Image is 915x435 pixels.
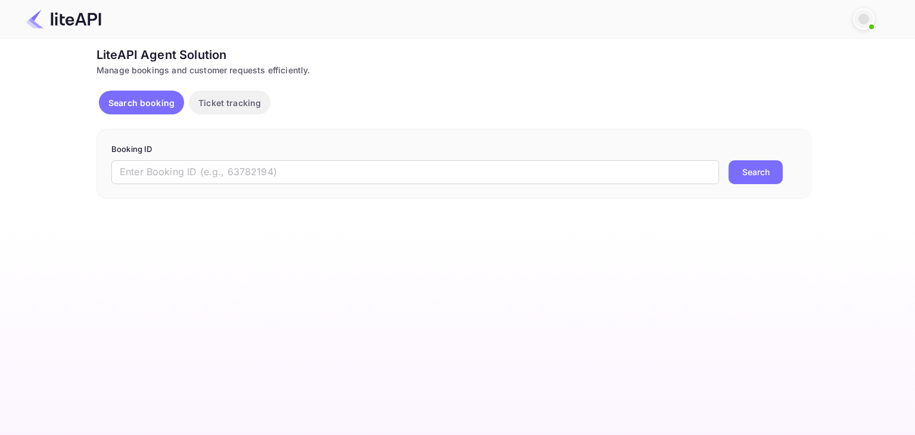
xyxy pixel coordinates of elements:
[97,64,811,76] div: Manage bookings and customer requests efficiently.
[108,97,175,109] p: Search booking
[198,97,261,109] p: Ticket tracking
[26,10,101,29] img: LiteAPI Logo
[111,160,719,184] input: Enter Booking ID (e.g., 63782194)
[97,46,811,64] div: LiteAPI Agent Solution
[111,144,796,156] p: Booking ID
[729,160,783,184] button: Search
